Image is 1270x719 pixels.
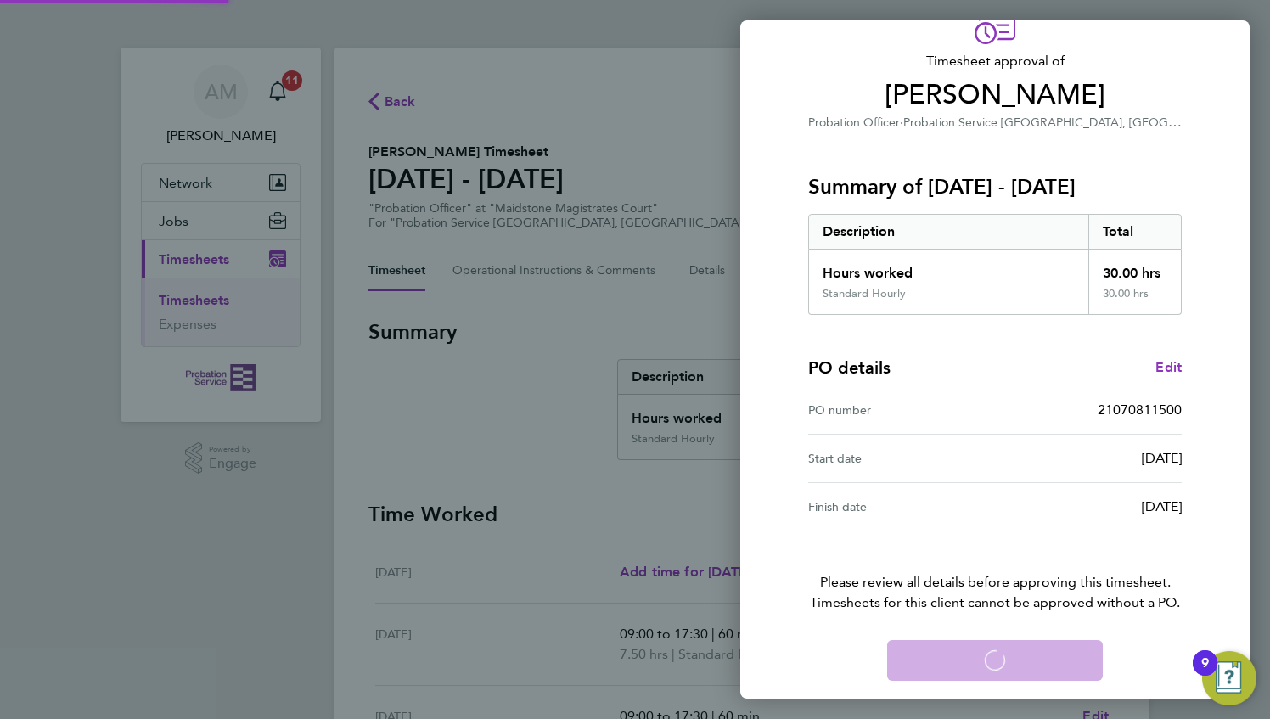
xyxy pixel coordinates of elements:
button: Open Resource Center, 9 new notifications [1202,651,1256,705]
div: Description [809,215,1088,249]
div: [DATE] [995,448,1182,469]
div: Total [1088,215,1182,249]
p: Please review all details before approving this timesheet. [788,531,1202,613]
span: · [900,115,903,130]
span: Timesheets for this client cannot be approved without a PO. [788,593,1202,613]
div: PO number [808,400,995,420]
div: Standard Hourly [823,287,906,301]
a: Edit [1155,357,1182,378]
div: 30.00 hrs [1088,250,1182,287]
div: [DATE] [995,497,1182,517]
div: 9 [1201,663,1209,685]
span: Edit [1155,359,1182,375]
div: Finish date [808,497,995,517]
h4: PO details [808,356,891,379]
h3: Summary of [DATE] - [DATE] [808,173,1182,200]
div: Summary of 25 - 31 Aug 2025 [808,214,1182,315]
span: [PERSON_NAME] [808,78,1182,112]
span: 21070811500 [1098,402,1182,418]
span: Timesheet approval of [808,51,1182,71]
div: 30.00 hrs [1088,287,1182,314]
div: Hours worked [809,250,1088,287]
span: Probation Officer [808,115,900,130]
div: Start date [808,448,995,469]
